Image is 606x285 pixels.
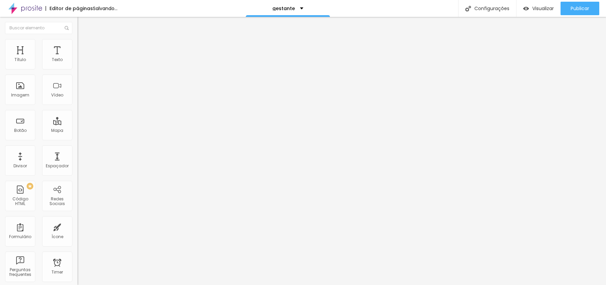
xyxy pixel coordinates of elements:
div: Botão [14,128,27,133]
p: gestante [272,6,295,11]
div: Redes Sociais [44,197,70,206]
iframe: Editor [77,17,606,285]
div: Divisor [13,164,27,168]
input: Buscar elemento [5,22,72,34]
span: Visualizar [532,6,554,11]
div: Salvando... [93,6,117,11]
img: Icone [65,26,69,30]
div: Texto [52,57,63,62]
div: Timer [52,270,63,275]
button: Visualizar [516,2,561,15]
div: Código HTML [7,197,33,206]
div: Formulário [9,234,31,239]
div: Título [14,57,26,62]
img: Icone [465,6,471,11]
div: Mapa [51,128,63,133]
span: Publicar [571,6,589,11]
button: Publicar [561,2,599,15]
img: view-1.svg [523,6,529,11]
div: Ícone [52,234,63,239]
div: Espaçador [46,164,69,168]
div: Imagem [11,93,29,97]
div: Perguntas frequentes [7,267,33,277]
div: Editor de páginas [45,6,93,11]
div: Vídeo [51,93,63,97]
